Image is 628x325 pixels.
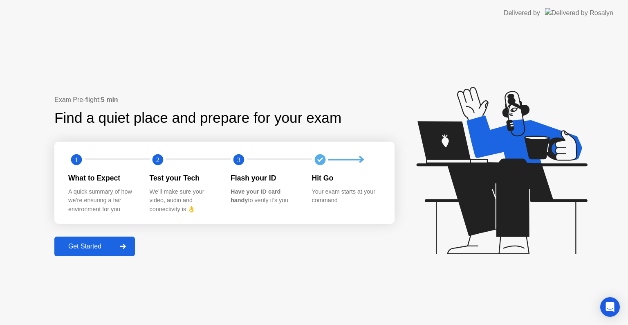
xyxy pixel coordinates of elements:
img: Delivered by Rosalyn [545,8,613,18]
div: Get Started [57,243,113,250]
div: What to Expect [68,173,137,183]
div: Delivered by [504,8,540,18]
button: Get Started [54,237,135,256]
div: A quick summary of how we’re ensuring a fair environment for you [68,187,137,214]
b: Have your ID card handy [231,188,280,204]
div: Exam Pre-flight: [54,95,395,105]
div: Open Intercom Messenger [600,297,620,317]
div: Hit Go [312,173,380,183]
div: Your exam starts at your command [312,187,380,205]
div: We’ll make sure your video, audio and connectivity is 👌 [150,187,218,214]
div: Find a quiet place and prepare for your exam [54,107,343,129]
div: Flash your ID [231,173,299,183]
b: 5 min [101,96,118,103]
text: 2 [156,156,159,164]
text: 1 [75,156,78,164]
div: Test your Tech [150,173,218,183]
div: to verify it’s you [231,187,299,205]
text: 3 [237,156,240,164]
